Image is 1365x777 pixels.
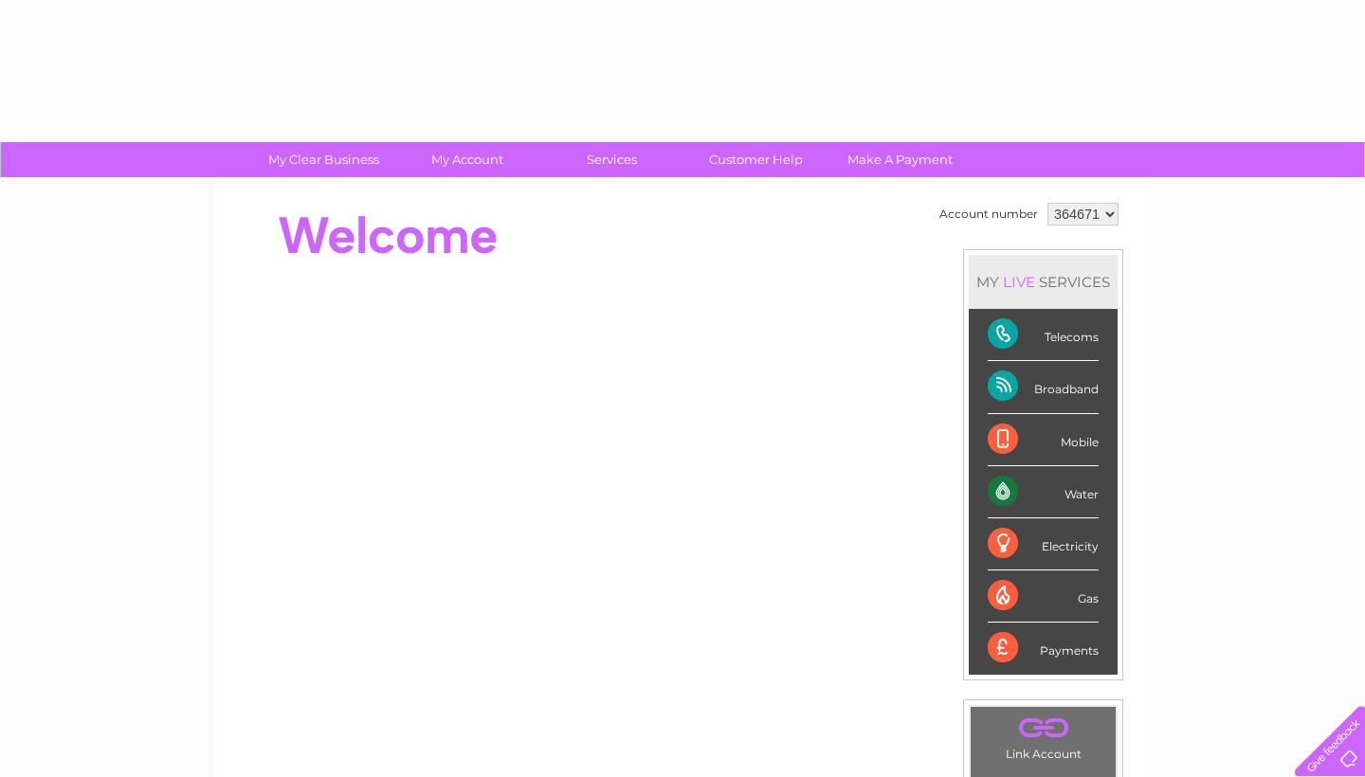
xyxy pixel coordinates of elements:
div: Water [988,466,1099,518]
div: MY SERVICES [969,255,1118,309]
a: My Account [390,142,546,177]
a: Services [534,142,690,177]
div: Telecoms [988,309,1099,361]
div: Mobile [988,414,1099,466]
div: Payments [988,623,1099,674]
div: Broadband [988,361,1099,413]
div: Gas [988,570,1099,623]
div: LIVE [999,273,1039,291]
a: Make A Payment [822,142,978,177]
a: My Clear Business [246,142,402,177]
a: . [975,712,1111,745]
div: Electricity [988,518,1099,570]
a: Customer Help [678,142,834,177]
td: Link Account [970,706,1117,766]
td: Account number [935,198,1043,230]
